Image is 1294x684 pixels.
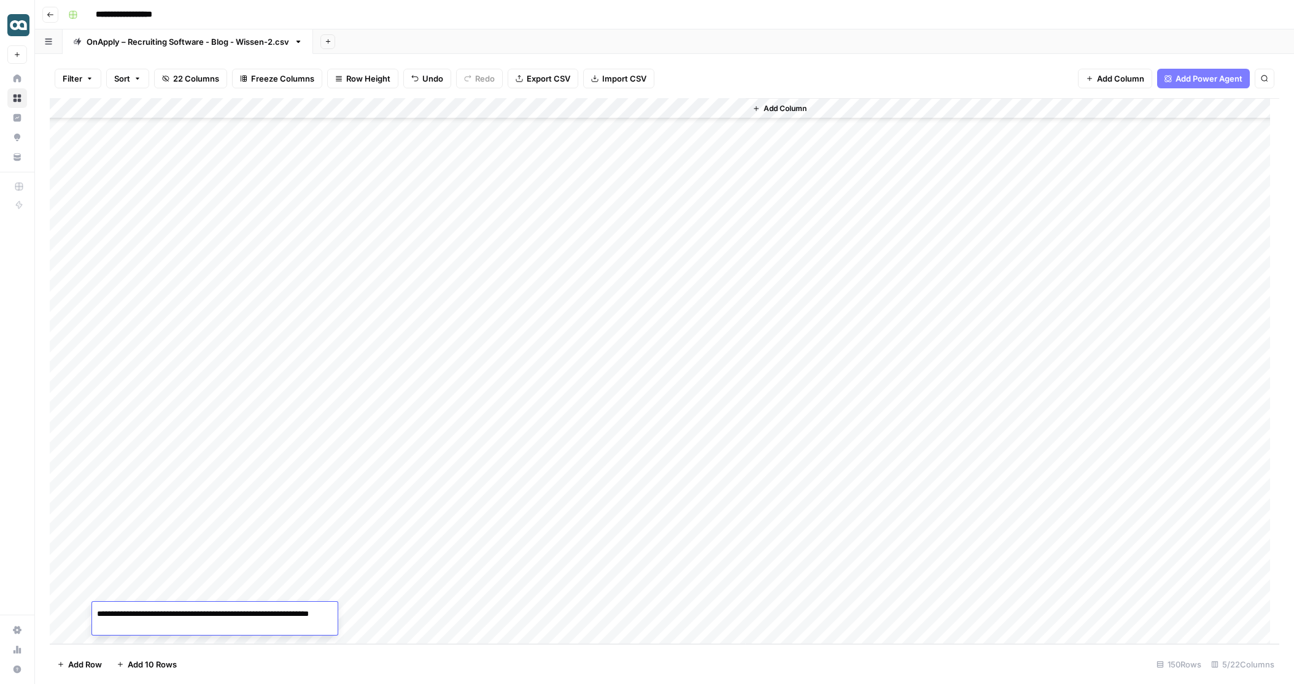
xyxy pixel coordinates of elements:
button: Add Power Agent [1157,69,1250,88]
button: Help + Support [7,659,27,679]
span: Add Power Agent [1176,72,1242,85]
span: Add Column [764,103,807,114]
div: 5/22 Columns [1206,655,1279,674]
button: Add 10 Rows [109,655,184,674]
button: Row Height [327,69,398,88]
a: Opportunities [7,128,27,147]
img: onapply Logo [7,14,29,36]
button: Import CSV [583,69,654,88]
a: Insights [7,108,27,128]
span: Sort [114,72,130,85]
span: Export CSV [527,72,570,85]
a: Your Data [7,147,27,167]
button: Redo [456,69,503,88]
span: Freeze Columns [251,72,314,85]
a: Home [7,69,27,88]
div: 150 Rows [1152,655,1206,674]
a: Settings [7,620,27,640]
button: Add Column [1078,69,1152,88]
button: Add Row [50,655,109,674]
span: Filter [63,72,82,85]
span: Import CSV [602,72,646,85]
span: Add 10 Rows [128,658,177,671]
span: Add Row [68,658,102,671]
span: Redo [475,72,495,85]
button: Undo [403,69,451,88]
button: 22 Columns [154,69,227,88]
button: Add Column [748,101,812,117]
div: OnApply – Recruiting Software - Blog - Wissen-2.csv [87,36,289,48]
button: Export CSV [508,69,578,88]
a: Usage [7,640,27,659]
button: Freeze Columns [232,69,322,88]
a: OnApply – Recruiting Software - Blog - Wissen-2.csv [63,29,313,54]
a: Browse [7,88,27,108]
button: Workspace: onapply [7,10,27,40]
button: Filter [55,69,101,88]
span: Row Height [346,72,390,85]
span: Add Column [1097,72,1144,85]
span: 22 Columns [173,72,219,85]
span: Undo [422,72,443,85]
button: Sort [106,69,149,88]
